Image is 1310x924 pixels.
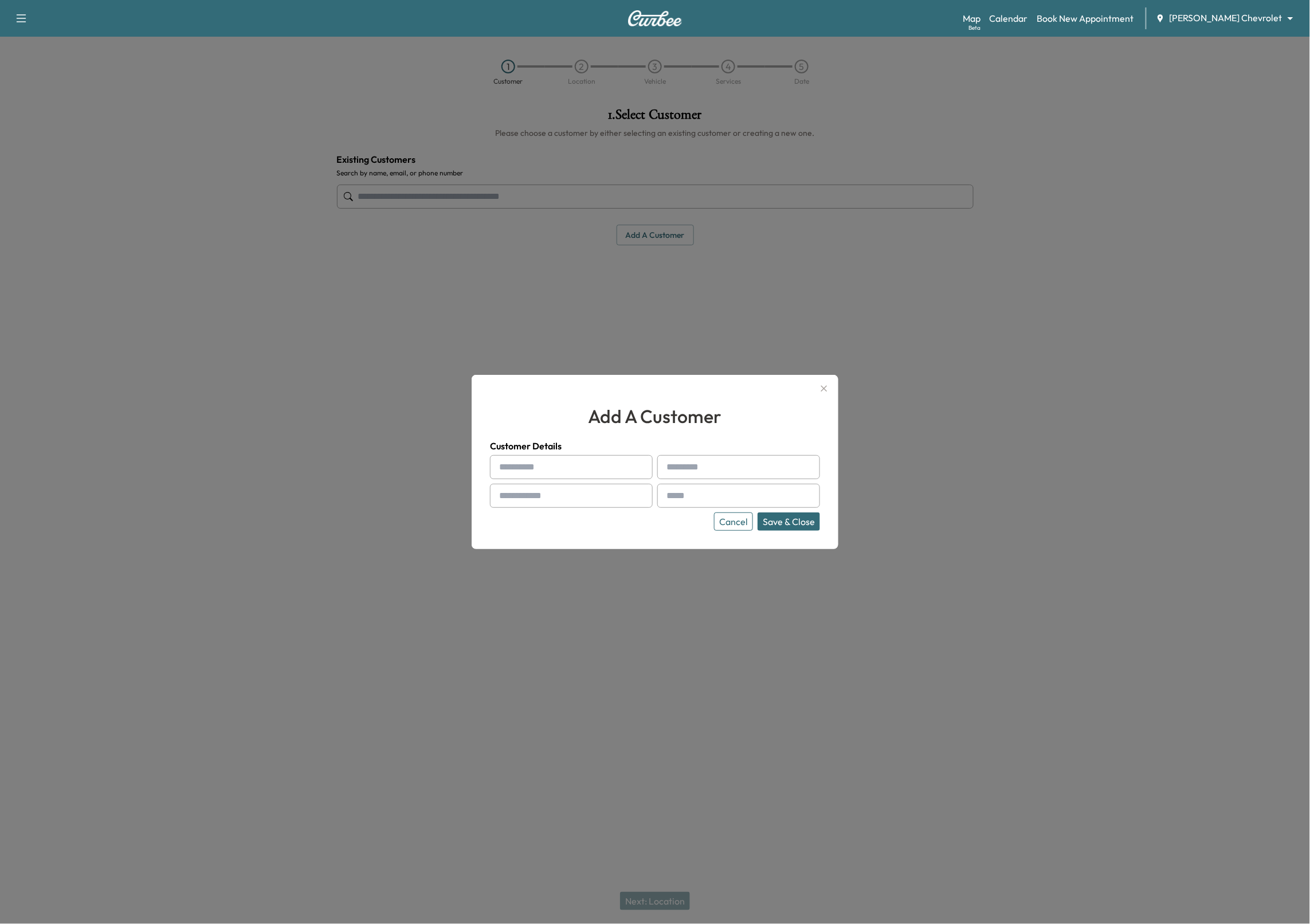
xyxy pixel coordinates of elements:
[1170,11,1282,25] span: [PERSON_NAME] Chevrolet
[963,11,980,25] a: MapBeta
[714,512,753,531] button: Cancel
[1037,11,1134,25] a: Book New Appointment
[490,439,820,453] h4: Customer Details
[968,24,980,32] div: Beta
[758,512,820,531] button: Save & Close
[627,10,683,26] img: Curbee Logo
[990,11,1028,25] a: Calendar
[490,402,820,430] h2: add a customer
